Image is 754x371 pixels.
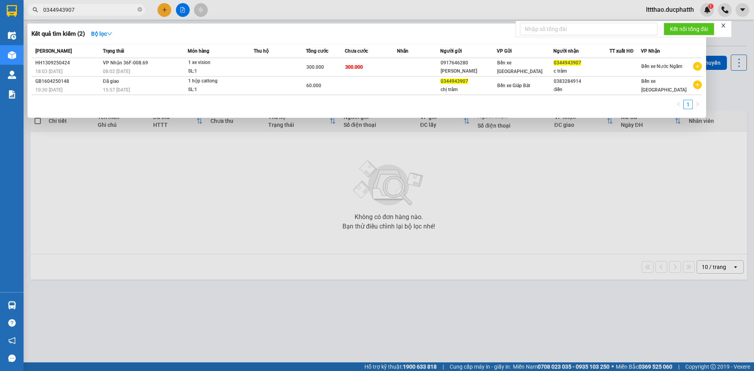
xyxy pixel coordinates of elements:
span: Bến xe Giáp Bát [497,83,530,88]
span: Trạng thái [103,48,124,54]
span: Đã giao [103,79,119,84]
span: Người gửi [440,48,462,54]
span: Người nhận [553,48,579,54]
img: warehouse-icon [8,31,16,40]
img: warehouse-icon [8,71,16,79]
div: HH1309250424 [35,59,101,67]
span: [PERSON_NAME] [35,48,72,54]
span: Chưa cước [345,48,368,54]
span: Món hàng [188,48,209,54]
span: Bến xe Nước Ngầm [641,64,682,69]
img: warehouse-icon [8,301,16,309]
span: close [721,23,726,28]
span: close-circle [137,6,142,14]
span: Kết nối tổng đài [670,25,708,33]
span: Bến xe [GEOGRAPHIC_DATA] [497,60,542,74]
li: Previous Page [674,100,683,109]
div: 0383284914 [554,77,609,86]
img: solution-icon [8,90,16,99]
div: 1 hộp cattong [188,77,247,86]
h3: Kết quả tìm kiếm ( 2 ) [31,30,85,38]
input: Tìm tên, số ĐT hoặc mã đơn [43,5,136,14]
span: VP Nhận 36F-008.69 [103,60,148,66]
span: Bến xe [GEOGRAPHIC_DATA] [641,79,686,93]
button: left [674,100,683,109]
span: down [107,31,112,37]
span: 60.000 [306,83,321,88]
button: right [693,100,702,109]
li: Next Page [693,100,702,109]
span: plus-circle [693,80,702,89]
input: Nhập số tổng đài [520,23,657,35]
span: 0344943907 [554,60,581,66]
span: message [8,355,16,362]
span: plus-circle [693,62,702,71]
div: c trâm [554,67,609,75]
span: 300.000 [345,64,363,70]
img: warehouse-icon [8,51,16,59]
button: Kết nối tổng đài [664,23,714,35]
div: SL: 1 [188,86,247,94]
span: notification [8,337,16,344]
div: điền [554,86,609,94]
div: GB1604250148 [35,77,101,86]
button: Bộ lọcdown [85,27,119,40]
img: logo-vxr [7,5,17,17]
a: 1 [684,100,692,109]
span: 10:30 [DATE] [35,87,62,93]
strong: Bộ lọc [91,31,112,37]
span: search [33,7,38,13]
span: left [676,102,681,106]
span: right [695,102,700,106]
span: VP Nhận [641,48,660,54]
span: 300.000 [306,64,324,70]
div: chị trâm [441,86,496,94]
span: Nhãn [397,48,408,54]
span: close-circle [137,7,142,12]
span: Thu hộ [254,48,269,54]
span: TT xuất HĐ [609,48,633,54]
span: 08:02 [DATE] [103,69,130,74]
div: [PERSON_NAME] [441,67,496,75]
div: SL: 1 [188,67,247,76]
span: VP Gửi [497,48,512,54]
span: Tổng cước [306,48,328,54]
span: 18:03 [DATE] [35,69,62,74]
div: 1 xe vision [188,58,247,67]
span: 15:57 [DATE] [103,87,130,93]
div: 0917646280 [441,59,496,67]
span: question-circle [8,319,16,327]
span: 0344943907 [441,79,468,84]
